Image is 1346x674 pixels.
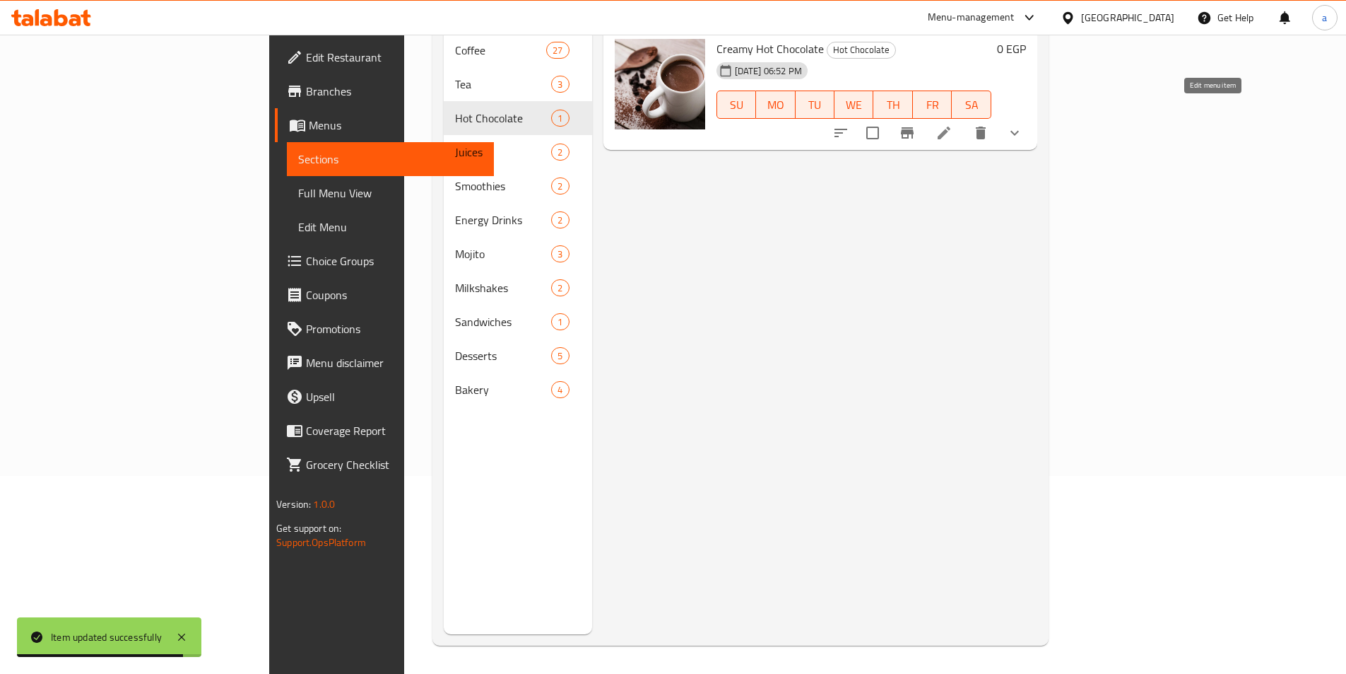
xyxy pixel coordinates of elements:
[552,383,568,397] span: 4
[801,95,829,115] span: TU
[306,388,483,405] span: Upsell
[1081,10,1174,25] div: [GEOGRAPHIC_DATA]
[552,315,568,329] span: 1
[552,146,568,159] span: 2
[275,40,494,74] a: Edit Restaurant
[287,210,494,244] a: Edit Menu
[313,495,335,513] span: 1.0.0
[298,185,483,202] span: Full Menu View
[275,74,494,108] a: Branches
[952,91,991,119] button: SA
[834,91,873,119] button: WE
[275,346,494,380] a: Menu disclaimer
[913,91,952,119] button: FR
[309,117,483,134] span: Menus
[552,214,568,227] span: 2
[306,422,483,439] span: Coverage Report
[762,95,789,115] span: MO
[552,248,568,261] span: 3
[551,110,569,127] div: items
[455,381,552,398] span: Bakery
[455,245,552,262] span: Mojito
[455,347,552,364] span: Desserts
[716,91,756,119] button: SU
[306,49,483,66] span: Edit Restaurant
[444,271,592,305] div: Milkshakes2
[964,116,998,150] button: delete
[998,116,1032,150] button: show more
[275,414,494,448] a: Coverage Report
[306,252,483,269] span: Choice Groups
[444,373,592,407] div: Bakery4
[306,456,483,473] span: Grocery Checklist
[306,286,483,303] span: Coupons
[858,118,887,148] span: Select to update
[890,116,924,150] button: Branch-specific-item
[551,381,569,398] div: items
[827,42,896,59] div: Hot Chocolate
[298,219,483,236] span: Edit Menu
[455,313,552,330] span: Sandwiches
[455,211,552,228] span: Energy Drinks
[276,519,341,538] span: Get support on:
[551,245,569,262] div: items
[615,39,705,129] img: Creamy Hot Chocolate
[997,39,1026,59] h6: 0 EGP
[552,180,568,193] span: 2
[919,95,946,115] span: FR
[444,237,592,271] div: Mojito3
[796,91,834,119] button: TU
[275,448,494,482] a: Grocery Checklist
[287,176,494,210] a: Full Menu View
[552,281,568,295] span: 2
[551,211,569,228] div: items
[1322,10,1327,25] span: a
[455,76,552,93] span: Tea
[276,533,366,552] a: Support.OpsPlatform
[551,144,569,161] div: items
[455,144,552,161] div: Juices
[455,279,552,296] span: Milkshakes
[552,112,568,125] span: 1
[840,95,868,115] span: WE
[551,76,569,93] div: items
[928,9,1015,26] div: Menu-management
[444,169,592,203] div: Smoothies2
[444,305,592,339] div: Sandwiches1
[455,178,552,194] span: Smoothies
[957,95,985,115] span: SA
[275,244,494,278] a: Choice Groups
[879,95,907,115] span: TH
[306,83,483,100] span: Branches
[729,64,808,78] span: [DATE] 06:52 PM
[444,28,592,412] nav: Menu sections
[551,178,569,194] div: items
[547,44,568,57] span: 27
[756,91,795,119] button: MO
[275,108,494,142] a: Menus
[873,91,912,119] button: TH
[444,339,592,373] div: Desserts5
[455,110,552,127] span: Hot Chocolate
[444,101,592,135] div: Hot Chocolate1
[455,42,547,59] span: Coffee
[827,42,895,58] span: Hot Chocolate
[306,354,483,371] span: Menu disclaimer
[552,349,568,363] span: 5
[298,151,483,168] span: Sections
[444,33,592,67] div: Coffee27
[551,347,569,364] div: items
[444,203,592,237] div: Energy Drinks2
[275,278,494,312] a: Coupons
[444,135,592,169] div: Juices2
[723,95,750,115] span: SU
[546,42,569,59] div: items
